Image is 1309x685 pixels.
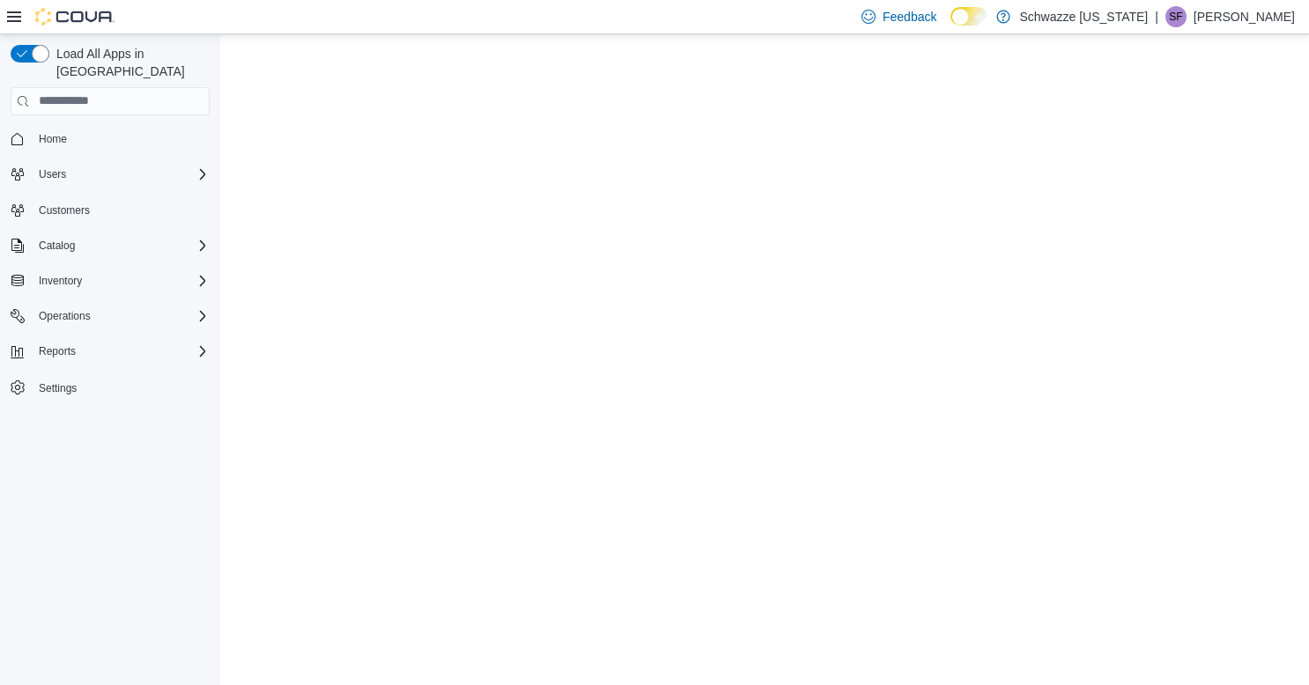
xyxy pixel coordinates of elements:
[32,128,210,150] span: Home
[32,164,210,185] span: Users
[883,8,936,26] span: Feedback
[39,167,66,181] span: Users
[39,344,76,358] span: Reports
[32,341,210,362] span: Reports
[950,7,987,26] input: Dark Mode
[1155,6,1158,27] p: |
[39,274,82,288] span: Inventory
[4,233,217,258] button: Catalog
[4,269,217,293] button: Inventory
[4,304,217,328] button: Operations
[4,162,217,187] button: Users
[1194,6,1295,27] p: [PERSON_NAME]
[4,374,217,400] button: Settings
[35,8,115,26] img: Cova
[32,199,210,221] span: Customers
[11,119,210,446] nav: Complex example
[4,126,217,151] button: Home
[1165,6,1187,27] div: Skyler Franke
[32,235,82,256] button: Catalog
[4,339,217,364] button: Reports
[32,376,210,398] span: Settings
[32,306,210,327] span: Operations
[1019,6,1148,27] p: Schwazze [US_STATE]
[39,239,75,253] span: Catalog
[49,45,210,80] span: Load All Apps in [GEOGRAPHIC_DATA]
[32,235,210,256] span: Catalog
[32,270,210,291] span: Inventory
[32,129,74,150] a: Home
[39,381,77,395] span: Settings
[32,200,97,221] a: Customers
[32,341,83,362] button: Reports
[32,270,89,291] button: Inventory
[39,203,90,217] span: Customers
[32,306,98,327] button: Operations
[32,164,73,185] button: Users
[39,132,67,146] span: Home
[4,197,217,223] button: Customers
[39,309,91,323] span: Operations
[1169,6,1182,27] span: SF
[32,378,84,399] a: Settings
